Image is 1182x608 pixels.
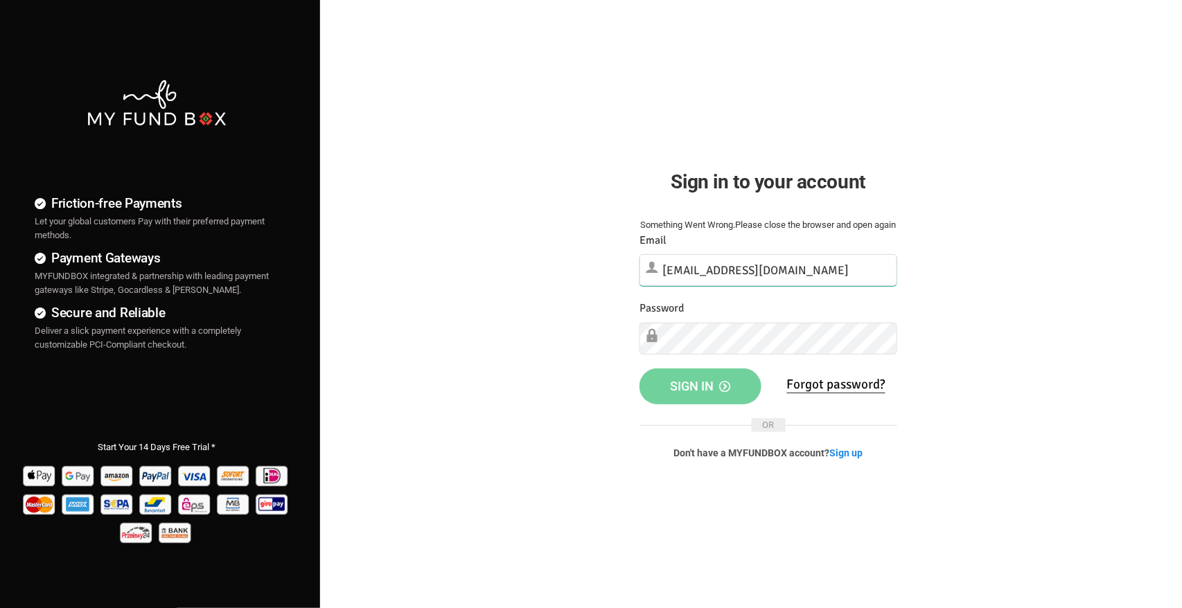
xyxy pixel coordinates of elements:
h4: Friction-free Payments [35,193,279,213]
span: OR [752,418,786,432]
img: Bancontact Pay [138,490,175,518]
label: Email [639,232,667,249]
input: Email [639,254,897,286]
label: Password [639,300,684,317]
h4: Payment Gateways [35,248,279,268]
img: Amazon [99,461,136,490]
span: MYFUNDBOX integrated & partnership with leading payment gateways like Stripe, Gocardless & [PERSO... [35,271,269,295]
button: Sign in [639,368,761,404]
img: Mastercard Pay [21,490,58,518]
a: Sign up [830,447,863,458]
img: giropay [254,490,291,518]
h4: Secure and Reliable [35,303,279,323]
img: mfbwhite.png [86,78,227,127]
h2: Sign in to your account [639,167,897,197]
span: Deliver a slick payment experience with a completely customizable PCI-Compliant checkout. [35,325,241,350]
img: american_express Pay [60,490,97,518]
img: Google Pay [60,461,97,490]
img: banktransfer [157,518,194,546]
span: Sign in [671,379,731,393]
p: Don't have a MYFUNDBOX account? [639,446,897,460]
img: Sofort Pay [215,461,252,490]
img: p24 Pay [118,518,155,546]
img: Apple Pay [21,461,58,490]
a: Forgot password? [787,376,885,393]
img: Paypal [138,461,175,490]
img: mb Pay [215,490,252,518]
div: Something Went Wrong.Please close the browser and open again [639,218,897,232]
span: Let your global customers Pay with their preferred payment methods. [35,216,265,240]
img: Visa [177,461,213,490]
img: sepa Pay [99,490,136,518]
img: EPS Pay [177,490,213,518]
img: Ideal Pay [254,461,291,490]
